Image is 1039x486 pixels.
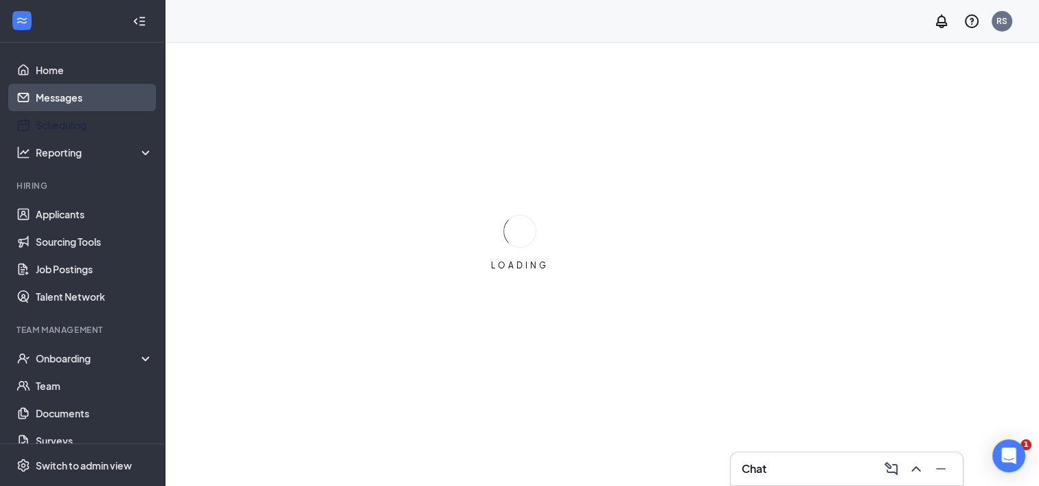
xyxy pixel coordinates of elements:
svg: Collapse [133,14,146,28]
h3: Chat [742,461,766,476]
a: Messages [36,84,153,111]
a: Documents [36,400,153,427]
a: Applicants [36,200,153,228]
svg: Analysis [16,146,30,159]
span: 1 [1020,439,1031,450]
svg: QuestionInfo [963,13,980,30]
svg: Settings [16,459,30,472]
svg: Notifications [933,13,950,30]
div: Onboarding [36,351,141,365]
button: ComposeMessage [880,458,902,480]
div: Switch to admin view [36,459,132,472]
a: Team [36,372,153,400]
svg: Minimize [933,461,949,477]
div: LOADING [486,259,554,271]
div: Hiring [16,180,150,192]
a: Talent Network [36,283,153,310]
a: Scheduling [36,111,153,139]
button: Minimize [930,458,952,480]
a: Surveys [36,427,153,454]
div: Team Management [16,324,150,336]
svg: ChevronUp [908,461,924,477]
div: RS [996,15,1007,27]
div: Open Intercom Messenger [992,439,1025,472]
a: Job Postings [36,255,153,283]
svg: WorkstreamLogo [15,14,29,27]
button: ChevronUp [905,458,927,480]
svg: UserCheck [16,351,30,365]
svg: ComposeMessage [883,461,900,477]
a: Sourcing Tools [36,228,153,255]
div: Reporting [36,146,154,159]
a: Home [36,56,153,84]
